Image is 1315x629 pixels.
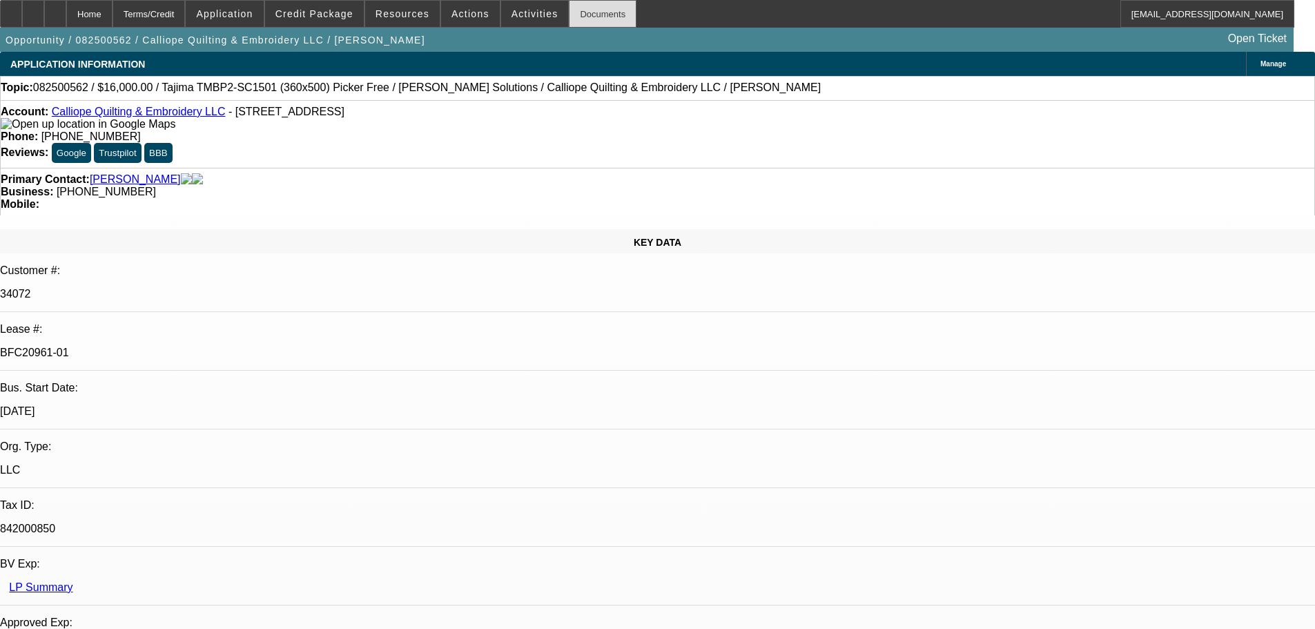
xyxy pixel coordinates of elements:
[33,81,821,94] span: 082500562 / $16,000.00 / Tajima TMBP2-SC1501 (360x500) Picker Free / [PERSON_NAME] Solutions / Ca...
[1223,27,1292,50] a: Open Ticket
[52,143,91,163] button: Google
[196,8,253,19] span: Application
[57,186,156,197] span: [PHONE_NUMBER]
[265,1,364,27] button: Credit Package
[1,106,48,117] strong: Account:
[451,8,489,19] span: Actions
[1,130,38,142] strong: Phone:
[10,59,145,70] span: APPLICATION INFORMATION
[186,1,263,27] button: Application
[376,8,429,19] span: Resources
[1260,60,1286,68] span: Manage
[512,8,558,19] span: Activities
[94,143,141,163] button: Trustpilot
[1,118,175,130] img: Open up location in Google Maps
[1,198,39,210] strong: Mobile:
[192,173,203,186] img: linkedin-icon.png
[365,1,440,27] button: Resources
[228,106,344,117] span: - [STREET_ADDRESS]
[634,237,681,248] span: KEY DATA
[1,118,175,130] a: View Google Maps
[275,8,353,19] span: Credit Package
[1,173,90,186] strong: Primary Contact:
[6,35,425,46] span: Opportunity / 082500562 / Calliope Quilting & Embroidery LLC / [PERSON_NAME]
[501,1,569,27] button: Activities
[1,186,53,197] strong: Business:
[1,146,48,158] strong: Reviews:
[1,81,33,94] strong: Topic:
[90,173,181,186] a: [PERSON_NAME]
[9,581,72,593] a: LP Summary
[52,106,226,117] a: Calliope Quilting & Embroidery LLC
[441,1,500,27] button: Actions
[144,143,173,163] button: BBB
[181,173,192,186] img: facebook-icon.png
[41,130,141,142] span: [PHONE_NUMBER]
